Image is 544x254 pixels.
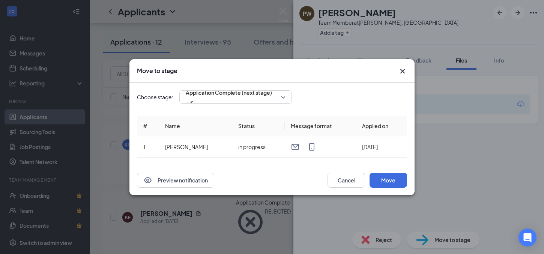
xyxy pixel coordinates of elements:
button: Close [398,67,407,76]
svg: Eye [143,176,152,185]
td: [DATE] [356,136,407,158]
button: EyePreview notification [137,173,214,188]
svg: Cross [398,67,407,76]
td: [PERSON_NAME] [159,136,232,158]
th: Name [159,116,232,136]
th: Applied on [356,116,407,136]
svg: MobileSms [307,142,316,151]
span: 1 [143,143,146,150]
button: Cancel [328,173,365,188]
div: Open Intercom Messenger [518,229,536,247]
th: Status [232,116,285,136]
th: # [137,116,159,136]
th: Message format [285,116,356,136]
svg: Checkmark [186,98,195,107]
span: Application Complete (next stage) [186,87,272,98]
h3: Move to stage [137,67,177,75]
td: in progress [232,136,285,158]
button: Move [370,173,407,188]
svg: Email [291,142,300,151]
span: Choose stage: [137,93,173,101]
